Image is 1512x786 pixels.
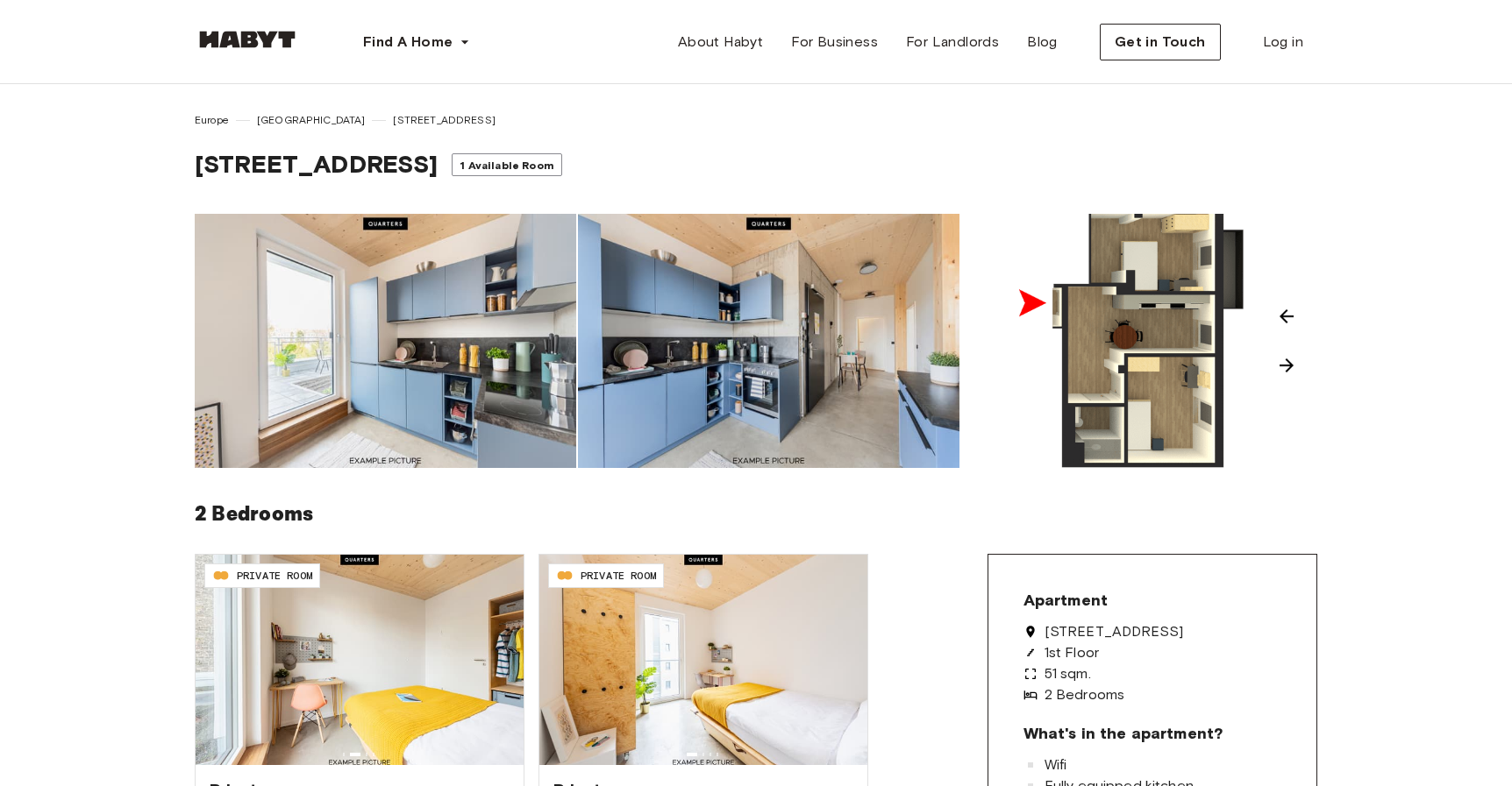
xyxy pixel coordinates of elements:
[578,214,959,468] img: image
[1269,299,1304,334] img: image-carousel-arrow
[363,32,453,53] span: Find A Home
[1045,758,1067,772] span: Wifi
[791,32,878,53] span: For Business
[1263,32,1303,53] span: Log in
[1027,32,1058,53] span: Blog
[196,555,524,765] img: Image of the room
[195,112,229,128] span: Europe
[1013,25,1072,60] a: Blog
[393,112,495,128] span: [STREET_ADDRESS]
[460,159,553,172] span: 1 Available Room
[195,214,576,468] img: image
[664,25,777,60] a: About Habyt
[1115,32,1206,53] span: Get in Touch
[1249,25,1317,60] a: Log in
[581,568,656,584] span: PRIVATE ROOM
[1045,688,1125,702] span: 2 Bedrooms
[195,31,300,48] img: Habyt
[1100,24,1221,60] button: Get in Touch
[1023,723,1223,744] span: What's in the apartment?
[539,555,867,765] img: Image of the room
[195,149,438,179] span: [STREET_ADDRESS]
[678,32,763,53] span: About Habyt
[349,25,484,60] button: Find A Home
[906,32,999,53] span: For Landlords
[195,496,1317,533] h6: 2 Bedrooms
[1023,590,1108,611] span: Apartment
[1269,348,1304,383] img: image-carousel-arrow
[1045,625,1183,639] span: [STREET_ADDRESS]
[257,112,366,128] span: [GEOGRAPHIC_DATA]
[237,568,312,584] span: PRIVATE ROOM
[1045,646,1099,660] span: 1st Floor
[961,214,1343,468] img: image
[777,25,892,60] a: For Business
[1045,667,1091,681] span: 51 sqm.
[892,25,1013,60] a: For Landlords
